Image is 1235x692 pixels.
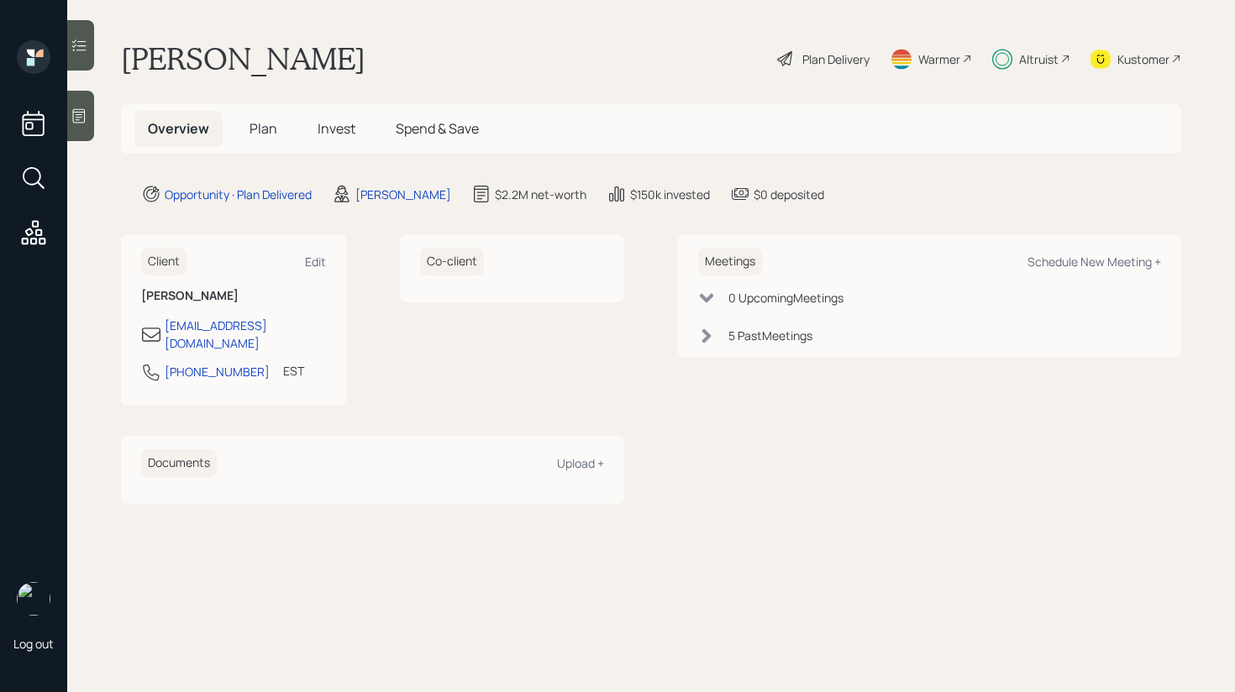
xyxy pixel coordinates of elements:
[802,50,870,68] div: Plan Delivery
[420,248,484,275] h6: Co-client
[728,327,812,344] div: 5 Past Meeting s
[305,254,326,270] div: Edit
[165,186,312,203] div: Opportunity · Plan Delivered
[495,186,586,203] div: $2.2M net-worth
[17,582,50,616] img: retirable_logo.png
[918,50,960,68] div: Warmer
[1117,50,1169,68] div: Kustomer
[557,455,604,471] div: Upload +
[250,119,277,138] span: Plan
[1027,254,1161,270] div: Schedule New Meeting +
[355,186,451,203] div: [PERSON_NAME]
[121,40,365,77] h1: [PERSON_NAME]
[396,119,479,138] span: Spend & Save
[754,186,824,203] div: $0 deposited
[698,248,762,275] h6: Meetings
[283,362,304,380] div: EST
[13,636,54,652] div: Log out
[141,289,326,303] h6: [PERSON_NAME]
[141,248,187,275] h6: Client
[141,449,217,477] h6: Documents
[165,317,326,352] div: [EMAIL_ADDRESS][DOMAIN_NAME]
[630,186,710,203] div: $150k invested
[728,289,843,307] div: 0 Upcoming Meeting s
[148,119,209,138] span: Overview
[165,363,270,380] div: [PHONE_NUMBER]
[318,119,355,138] span: Invest
[1019,50,1059,68] div: Altruist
